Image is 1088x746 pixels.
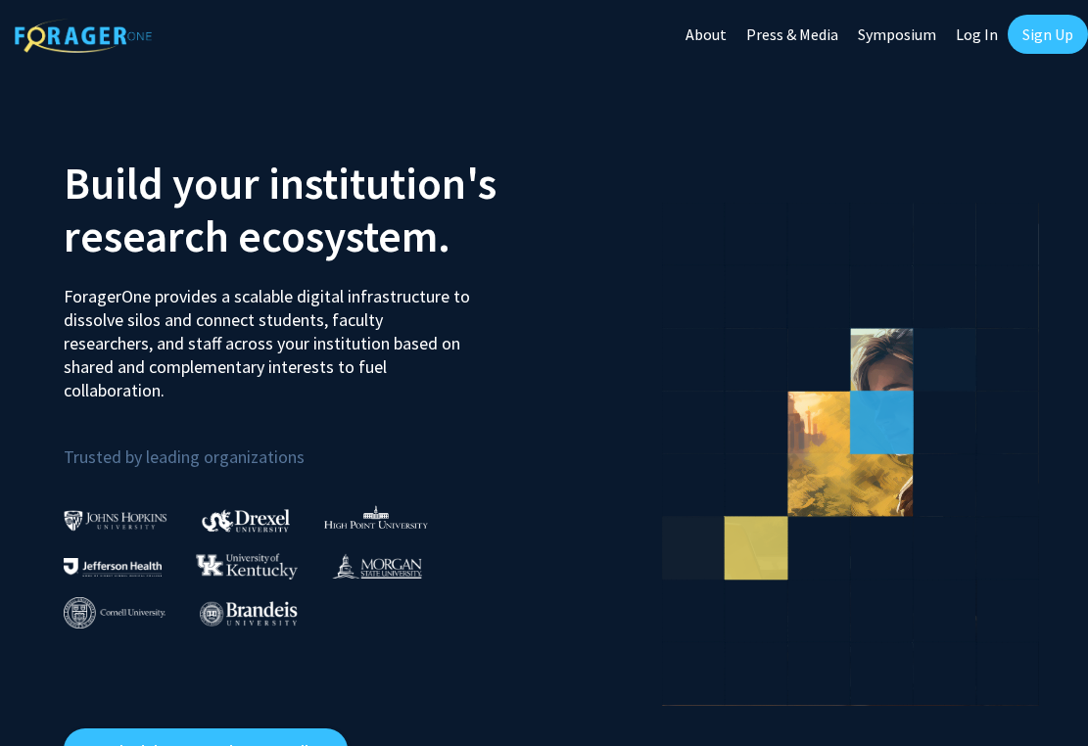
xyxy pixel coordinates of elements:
img: Johns Hopkins University [64,510,167,531]
p: Trusted by leading organizations [64,418,530,472]
a: Sign Up [1008,15,1088,54]
img: Brandeis University [200,601,298,626]
img: ForagerOne Logo [15,19,152,53]
img: Drexel University [202,509,290,532]
img: University of Kentucky [196,553,298,580]
p: ForagerOne provides a scalable digital infrastructure to dissolve silos and connect students, fac... [64,270,473,402]
img: Morgan State University [332,553,422,579]
img: High Point University [324,505,428,529]
h2: Build your institution's research ecosystem. [64,157,530,262]
img: Thomas Jefferson University [64,558,162,577]
img: Cornell University [64,597,166,629]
